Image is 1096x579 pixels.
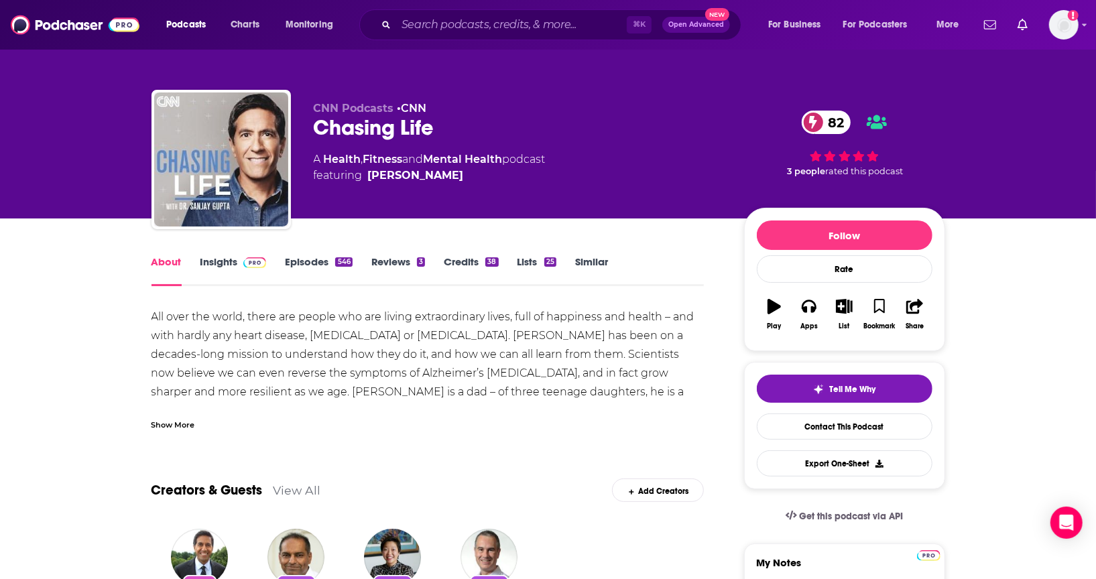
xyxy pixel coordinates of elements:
span: Open Advanced [668,21,724,28]
span: featuring [314,168,546,184]
input: Search podcasts, credits, & more... [396,14,627,36]
button: Play [757,290,792,338]
span: ⌘ K [627,16,652,34]
div: 38 [485,257,498,267]
span: For Business [768,15,821,34]
span: 82 [815,111,851,134]
div: All over the world, there are people who are living extraordinary lives, full of happiness and he... [151,308,705,458]
div: Bookmark [863,322,895,330]
div: A podcast [314,151,546,184]
div: 3 [417,257,425,267]
div: 546 [335,257,352,267]
a: About [151,255,182,286]
a: Show notifications dropdown [979,13,1001,36]
div: Search podcasts, credits, & more... [372,9,754,40]
span: and [403,153,424,166]
a: Fitness [363,153,403,166]
div: Apps [800,322,818,330]
span: Tell Me Why [829,384,875,395]
a: Get this podcast via API [775,500,914,533]
span: Podcasts [166,15,206,34]
span: Charts [231,15,259,34]
span: Monitoring [286,15,333,34]
img: Chasing Life [154,92,288,227]
a: Mental Health [424,153,503,166]
span: CNN Podcasts [314,102,394,115]
svg: Add a profile image [1068,10,1079,21]
span: More [936,15,959,34]
img: Podchaser Pro [917,550,940,561]
div: Add Creators [612,478,704,502]
img: User Profile [1049,10,1079,40]
a: Credits38 [444,255,498,286]
a: Health [324,153,361,166]
a: Show notifications dropdown [1012,13,1033,36]
span: rated this podcast [826,166,904,176]
a: InsightsPodchaser Pro [200,255,267,286]
a: Similar [575,255,608,286]
div: 25 [544,257,556,267]
button: open menu [835,14,927,36]
button: List [827,290,861,338]
button: Apps [792,290,827,338]
a: View All [273,483,321,497]
a: CNN [402,102,427,115]
div: Rate [757,255,932,283]
button: Share [897,290,932,338]
a: Charts [222,14,267,36]
span: 3 people [788,166,826,176]
div: Play [767,322,781,330]
img: tell me why sparkle [813,384,824,395]
span: , [361,153,363,166]
span: Logged in as KTMSseat4 [1049,10,1079,40]
button: Bookmark [862,290,897,338]
button: Show profile menu [1049,10,1079,40]
button: tell me why sparkleTell Me Why [757,375,932,403]
span: Get this podcast via API [799,511,903,522]
div: Share [906,322,924,330]
div: List [839,322,850,330]
button: open menu [157,14,223,36]
button: Follow [757,220,932,250]
span: New [705,8,729,21]
a: Contact This Podcast [757,413,932,440]
a: Dr. Sanjay Gupta [368,168,464,184]
div: 82 3 peoplerated this podcast [744,102,945,185]
button: Open AdvancedNew [662,17,730,33]
span: For Podcasters [843,15,908,34]
a: Reviews3 [371,255,425,286]
a: Creators & Guests [151,482,263,499]
a: 82 [802,111,851,134]
button: open menu [276,14,351,36]
a: Lists25 [517,255,556,286]
img: Podchaser Pro [243,257,267,268]
a: Pro website [917,548,940,561]
button: open menu [759,14,838,36]
button: open menu [927,14,976,36]
img: Podchaser - Follow, Share and Rate Podcasts [11,12,139,38]
span: • [398,102,427,115]
button: Export One-Sheet [757,450,932,476]
div: Open Intercom Messenger [1050,507,1083,539]
a: Episodes546 [285,255,352,286]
